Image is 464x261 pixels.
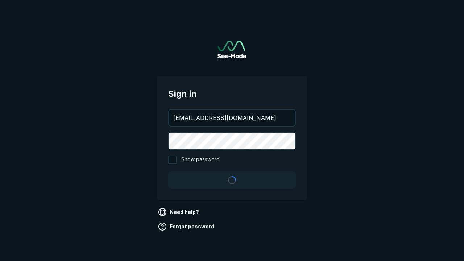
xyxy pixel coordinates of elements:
a: Go to sign in [217,41,246,58]
span: Show password [181,156,220,164]
a: Forgot password [157,221,217,232]
img: See-Mode Logo [217,41,246,58]
input: your@email.com [169,110,295,126]
span: Sign in [168,87,296,100]
a: Need help? [157,206,202,218]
